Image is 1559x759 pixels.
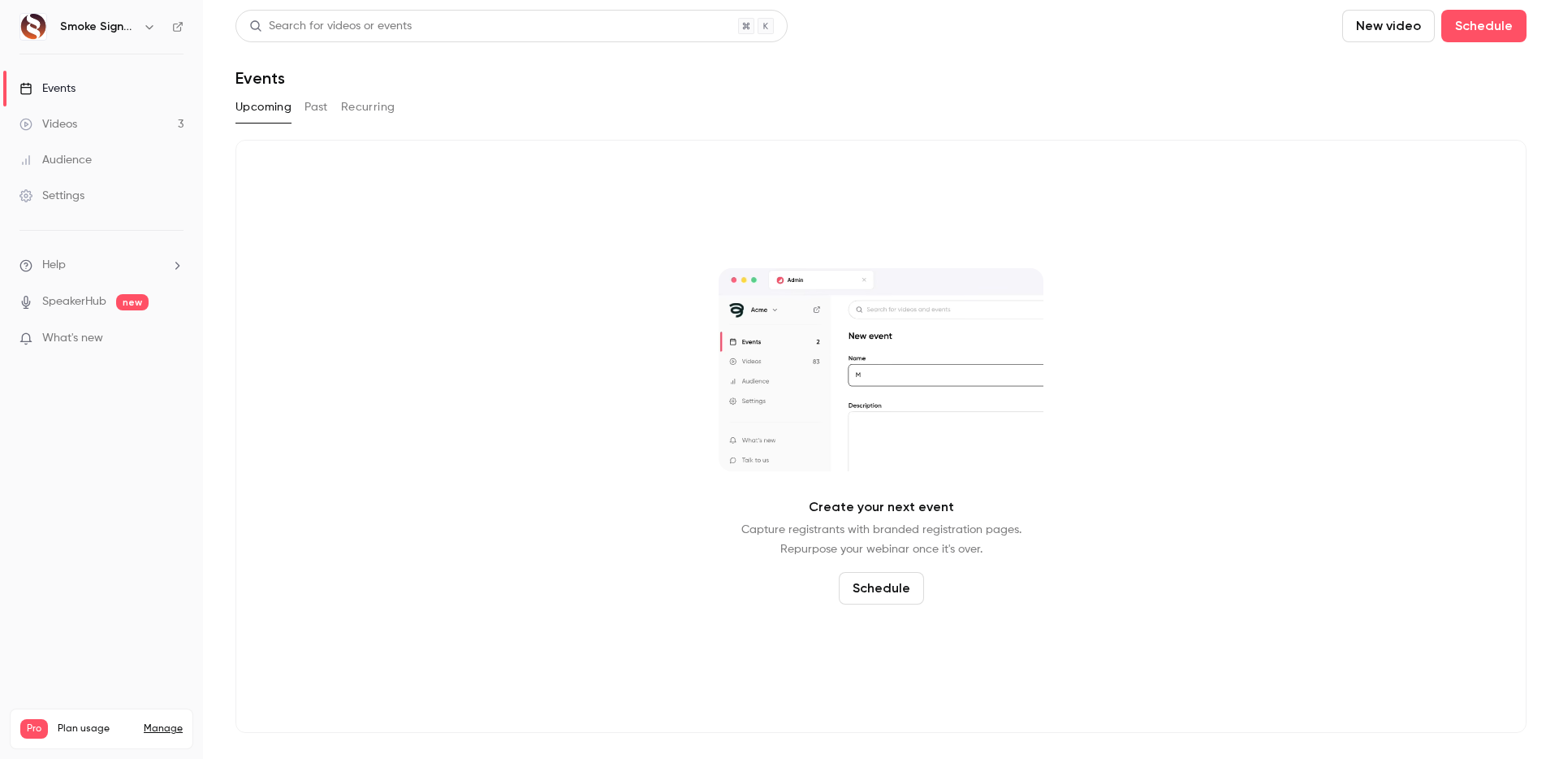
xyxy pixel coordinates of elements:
iframe: Noticeable Trigger [164,332,184,346]
div: Events [19,80,76,97]
button: Recurring [341,94,395,120]
a: Manage [144,722,183,735]
div: Search for videos or events [249,18,412,35]
button: New video [1342,10,1435,42]
a: SpeakerHub [42,293,106,310]
span: new [116,294,149,310]
span: Plan usage [58,722,134,735]
div: Settings [19,188,84,204]
span: Pro [20,719,48,739]
h6: Smoke Signals AI [60,19,136,35]
p: Create your next event [809,497,954,517]
button: Upcoming [235,94,292,120]
div: Videos [19,116,77,132]
h1: Events [235,68,285,88]
img: Smoke Signals AI [20,14,46,40]
li: help-dropdown-opener [19,257,184,274]
div: Audience [19,152,92,168]
span: Help [42,257,66,274]
span: What's new [42,330,103,347]
p: Capture registrants with branded registration pages. Repurpose your webinar once it's over. [741,520,1021,559]
button: Schedule [839,572,924,605]
button: Schedule [1441,10,1527,42]
button: Past [304,94,328,120]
